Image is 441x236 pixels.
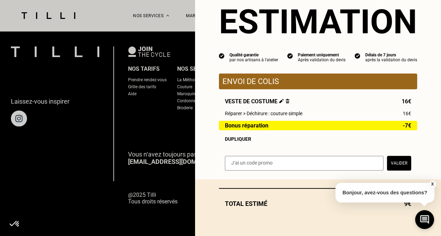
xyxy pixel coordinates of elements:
[298,53,346,57] div: Paiement uniquement
[403,123,411,129] span: -7€
[429,180,436,188] button: X
[225,98,289,105] span: Veste de costume
[387,156,411,171] button: Valider
[225,111,302,116] span: Réparer > Déchirure : couture simple
[279,99,284,103] img: Éditer
[365,53,417,57] div: Délais de 7 jours
[225,136,411,142] div: Dupliquer
[225,156,383,171] input: J‘ai un code promo
[365,57,417,62] div: après la validation du devis
[222,77,414,86] p: Envoi de colis
[229,53,278,57] div: Qualité garantie
[219,200,417,207] div: Total estimé
[403,111,411,116] span: 16€
[298,57,346,62] div: Après validation du devis
[229,57,278,62] div: par nos artisans à l'atelier
[219,2,417,41] section: Estimation
[287,53,293,59] img: icon list info
[402,98,411,105] span: 16€
[219,53,225,59] img: icon list info
[225,123,268,129] span: Bonus réparation
[335,183,434,202] p: Bonjour, avez-vous des questions?
[286,99,289,103] img: Supprimer
[355,53,360,59] img: icon list info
